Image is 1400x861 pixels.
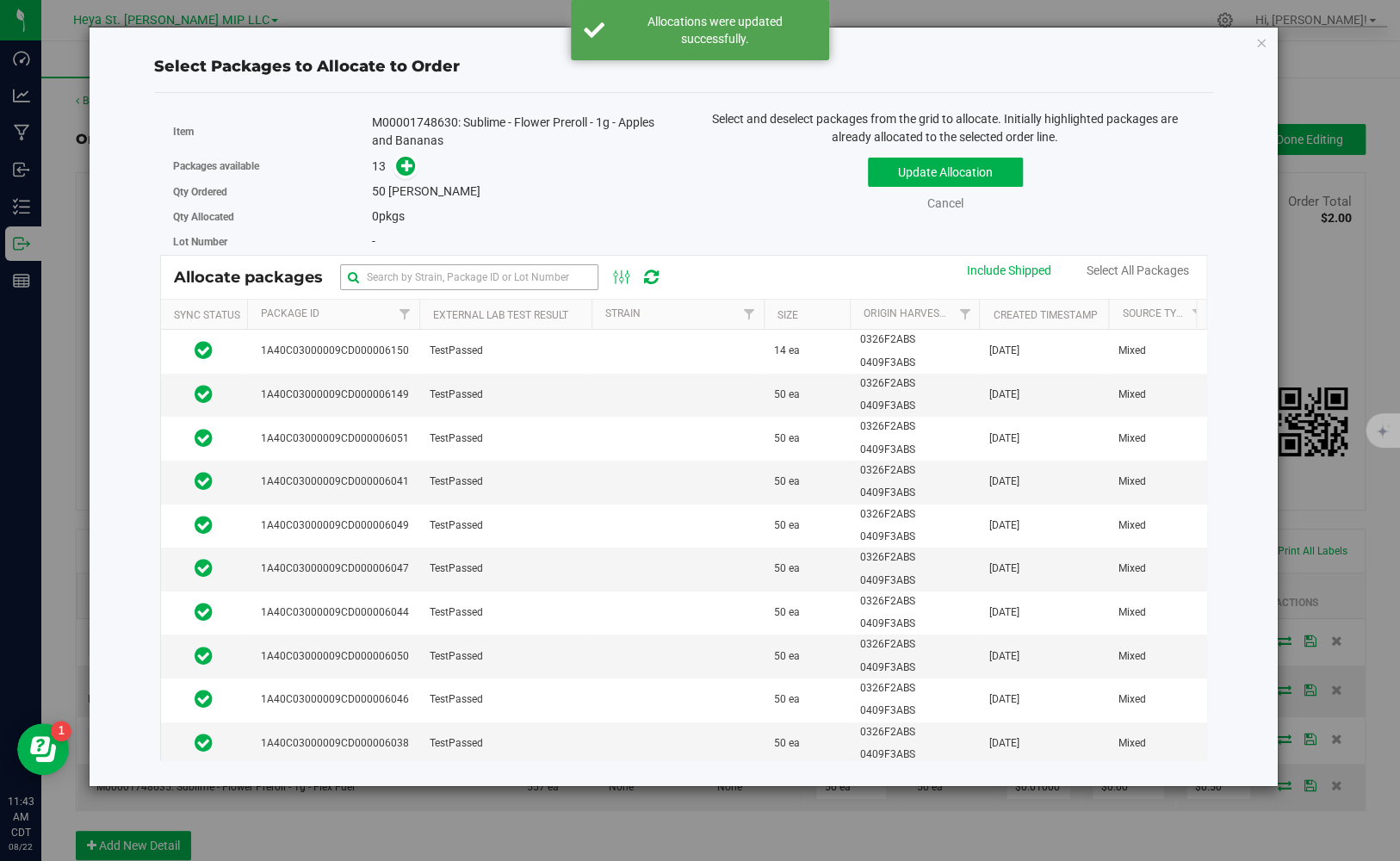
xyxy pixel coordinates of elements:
span: 0326F2ABS [860,680,915,697]
span: In Sync [195,469,213,493]
span: 1A40C03000009CD000006150 [255,343,409,359]
a: Source Type [1122,307,1188,319]
span: 50 ea [774,430,800,447]
span: 1A40C03000009CD000006046 [255,691,409,708]
span: 0409F3ABS [860,442,915,458]
span: 0409F3ABS [860,529,915,545]
span: In Sync [195,731,213,755]
span: Mixed [1118,735,1146,752]
div: M00001748630: Sublime - Flower Preroll - 1g - Apples and Bananas [372,114,671,150]
span: 1A40C03000009CD000006149 [255,387,409,403]
a: External Lab Test Result [433,309,568,321]
span: 0326F2ABS [860,506,915,523]
a: Cancel [927,196,963,210]
span: TestPassed [430,474,483,490]
span: TestPassed [430,387,483,403]
span: 1A40C03000009CD000006051 [255,430,409,447]
span: 0326F2ABS [860,593,915,610]
iframe: Resource center unread badge [51,721,71,741]
div: Include Shipped [967,262,1051,280]
span: 0326F2ABS [860,462,915,479]
span: 50 ea [774,387,800,403]
span: 0409F3ABS [860,746,915,763]
span: 50 ea [774,604,800,621]
a: Filter [391,300,419,329]
span: [DATE] [989,691,1019,708]
span: TestPassed [430,604,483,621]
label: Qty Allocated [173,209,372,225]
span: 0409F3ABS [860,616,915,632]
span: pkgs [372,209,405,223]
span: 50 ea [774,648,800,665]
span: 0409F3ABS [860,485,915,501]
a: Filter [951,300,979,329]
span: In Sync [195,600,213,624]
span: [DATE] [989,387,1019,403]
span: 0409F3ABS [860,573,915,589]
span: 0409F3ABS [860,660,915,676]
span: TestPassed [430,343,483,359]
span: 0409F3ABS [860,355,915,371]
span: 13 [372,159,386,173]
span: Allocate packages [174,268,340,287]
span: 1A40C03000009CD000006038 [255,735,409,752]
span: 0326F2ABS [860,375,915,392]
span: [DATE] [989,648,1019,665]
span: In Sync [195,513,213,537]
span: TestPassed [430,430,483,447]
a: Filter [735,300,764,329]
span: 1A40C03000009CD000006044 [255,604,409,621]
span: In Sync [195,687,213,711]
span: 0 [372,209,379,223]
span: TestPassed [430,735,483,752]
label: Item [173,124,372,139]
span: In Sync [195,556,213,580]
span: 1A40C03000009CD000006047 [255,561,409,577]
span: 50 ea [774,691,800,708]
span: In Sync [195,426,213,450]
span: Mixed [1118,517,1146,534]
span: 50 ea [774,561,800,577]
a: Size [777,309,798,321]
span: Mixed [1118,648,1146,665]
span: [DATE] [989,430,1019,447]
span: [DATE] [989,604,1019,621]
span: 0326F2ABS [860,549,915,566]
a: Filter [1183,300,1211,329]
span: Mixed [1118,561,1146,577]
span: TestPassed [430,517,483,534]
a: Package Id [261,307,319,319]
span: 14 ea [774,343,800,359]
span: 0409F3ABS [860,398,915,414]
span: In Sync [195,338,213,362]
iframe: Resource center [17,723,69,775]
span: Mixed [1118,387,1146,403]
button: Update Allocation [868,158,1023,187]
span: 0326F2ABS [860,331,915,348]
a: Strain [605,307,641,319]
div: Select Packages to Allocate to Order [154,55,1213,78]
span: TestPassed [430,561,483,577]
label: Qty Ordered [173,184,372,200]
span: [PERSON_NAME] [388,184,480,198]
span: 50 ea [774,517,800,534]
span: Mixed [1118,343,1146,359]
span: 0326F2ABS [860,636,915,653]
span: 0326F2ABS [860,418,915,435]
span: TestPassed [430,691,483,708]
span: In Sync [195,382,213,406]
span: [DATE] [989,343,1019,359]
input: Search by Strain, Package ID or Lot Number [340,264,598,290]
span: - [372,234,375,248]
span: Mixed [1118,691,1146,708]
span: 1A40C03000009CD000006041 [255,474,409,490]
a: Origin Harvests [864,307,951,319]
span: 50 ea [774,474,800,490]
a: Created Timestamp [993,309,1097,321]
span: [DATE] [989,474,1019,490]
span: 1A40C03000009CD000006050 [255,648,409,665]
span: TestPassed [430,648,483,665]
span: 50 [372,184,386,198]
span: Mixed [1118,474,1146,490]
